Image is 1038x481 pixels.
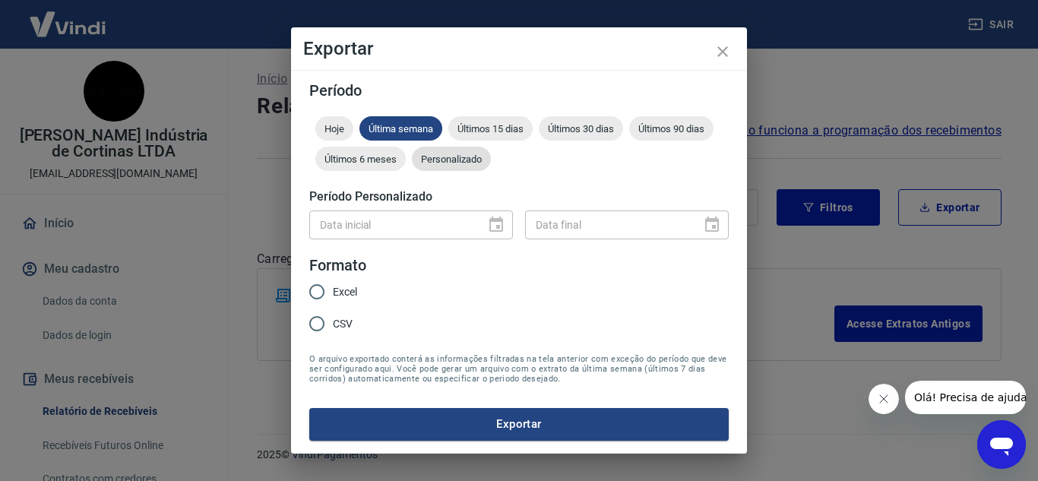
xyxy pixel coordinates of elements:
[359,123,442,134] span: Última semana
[309,255,366,277] legend: Formato
[9,11,128,23] span: Olá! Precisa de ajuda?
[309,354,729,384] span: O arquivo exportado conterá as informações filtradas na tela anterior com exceção do período que ...
[539,116,623,141] div: Últimos 30 dias
[905,381,1026,414] iframe: Mensagem da empresa
[309,210,475,239] input: DD/MM/YYYY
[309,189,729,204] h5: Período Personalizado
[359,116,442,141] div: Última semana
[448,123,533,134] span: Últimos 15 dias
[977,420,1026,469] iframe: Botão para abrir a janela de mensagens
[315,123,353,134] span: Hoje
[303,40,735,58] h4: Exportar
[412,153,491,165] span: Personalizado
[629,123,714,134] span: Últimos 90 dias
[333,316,353,332] span: CSV
[448,116,533,141] div: Últimos 15 dias
[629,116,714,141] div: Últimos 90 dias
[412,147,491,171] div: Personalizado
[333,284,357,300] span: Excel
[309,408,729,440] button: Exportar
[315,116,353,141] div: Hoje
[869,384,899,414] iframe: Fechar mensagem
[309,83,729,98] h5: Período
[704,33,741,70] button: close
[315,153,406,165] span: Últimos 6 meses
[525,210,691,239] input: DD/MM/YYYY
[539,123,623,134] span: Últimos 30 dias
[315,147,406,171] div: Últimos 6 meses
